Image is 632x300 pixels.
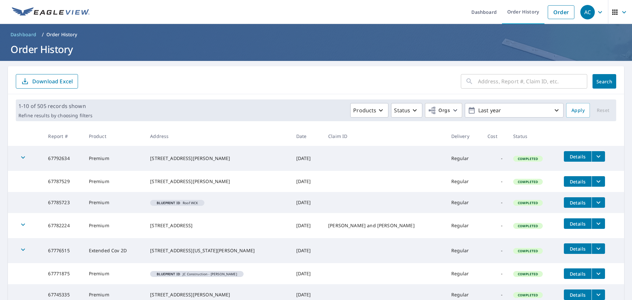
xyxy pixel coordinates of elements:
td: [PERSON_NAME] and [PERSON_NAME] [323,213,446,238]
th: Address [145,126,291,146]
td: - [482,213,508,238]
span: Details [568,246,588,252]
span: Details [568,271,588,277]
button: filesDropdownBtn-67785723 [592,197,605,208]
td: - [482,192,508,213]
td: Premium [84,263,145,284]
span: Details [568,221,588,227]
th: Cost [482,126,508,146]
div: [STREET_ADDRESS][US_STATE][PERSON_NAME] [150,247,285,254]
span: Apply [571,106,585,115]
span: Completed [514,201,542,205]
td: Extended Cov 2D [84,238,145,263]
span: Orgs [428,106,450,115]
button: detailsBtn-67745335 [564,289,592,300]
button: filesDropdownBtn-67745335 [592,289,605,300]
td: 67785723 [43,192,83,213]
img: EV Logo [12,7,90,17]
div: [STREET_ADDRESS][PERSON_NAME] [150,155,285,162]
span: Completed [514,293,542,297]
a: Order [548,5,574,19]
p: Refine results by choosing filters [18,113,92,119]
div: [STREET_ADDRESS][PERSON_NAME] [150,178,285,185]
td: [DATE] [291,171,323,192]
p: Order History [46,31,77,38]
div: [STREET_ADDRESS] [150,222,285,229]
td: Regular [446,213,483,238]
td: Premium [84,146,145,171]
p: Last year [476,105,553,116]
button: detailsBtn-67792634 [564,151,592,162]
span: Dashboard [11,31,37,38]
span: Details [568,153,588,160]
button: detailsBtn-67787529 [564,176,592,187]
div: [STREET_ADDRESS][PERSON_NAME] [150,291,285,298]
em: Blueprint ID [157,201,180,205]
span: Search [598,78,611,85]
td: Premium [84,171,145,192]
span: Details [568,178,588,185]
td: 67792634 [43,146,83,171]
h1: Order History [8,42,624,56]
td: [DATE] [291,192,323,213]
span: Details [568,292,588,298]
p: Status [394,106,410,114]
span: Completed [514,272,542,276]
td: Premium [84,213,145,238]
td: - [482,238,508,263]
button: detailsBtn-67776515 [564,243,592,254]
button: filesDropdownBtn-67782224 [592,218,605,229]
p: 1-10 of 505 records shown [18,102,92,110]
th: Delivery [446,126,483,146]
td: [DATE] [291,238,323,263]
button: Apply [566,103,590,118]
button: filesDropdownBtn-67792634 [592,151,605,162]
button: filesDropdownBtn-67787529 [592,176,605,187]
em: Blueprint ID [157,272,180,276]
span: Completed [514,249,542,253]
input: Address, Report #, Claim ID, etc. [478,72,587,91]
span: JC Construction - [PERSON_NAME] [153,272,241,276]
td: Regular [446,238,483,263]
button: detailsBtn-67785723 [564,197,592,208]
td: [DATE] [291,146,323,171]
div: AC [580,5,595,19]
td: - [482,171,508,192]
span: Completed [514,156,542,161]
th: Status [508,126,559,146]
button: Last year [465,103,564,118]
td: - [482,263,508,284]
td: [DATE] [291,213,323,238]
button: Products [350,103,388,118]
td: Regular [446,192,483,213]
button: Download Excel [16,74,78,89]
button: detailsBtn-67771875 [564,268,592,279]
th: Product [84,126,145,146]
span: Details [568,200,588,206]
span: Completed [514,224,542,228]
button: Search [592,74,616,89]
button: filesDropdownBtn-67771875 [592,268,605,279]
span: Roof WCK [153,201,202,205]
span: Completed [514,179,542,184]
td: Regular [446,171,483,192]
td: Premium [84,192,145,213]
th: Report # [43,126,83,146]
nav: breadcrumb [8,29,624,40]
td: 67782224 [43,213,83,238]
button: Orgs [425,103,462,118]
th: Claim ID [323,126,446,146]
th: Date [291,126,323,146]
li: / [42,31,44,39]
button: detailsBtn-67782224 [564,218,592,229]
p: Download Excel [32,78,73,85]
td: Regular [446,263,483,284]
td: 67776515 [43,238,83,263]
td: Regular [446,146,483,171]
a: Dashboard [8,29,39,40]
p: Products [353,106,376,114]
td: - [482,146,508,171]
td: [DATE] [291,263,323,284]
td: 67771875 [43,263,83,284]
button: Status [391,103,422,118]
